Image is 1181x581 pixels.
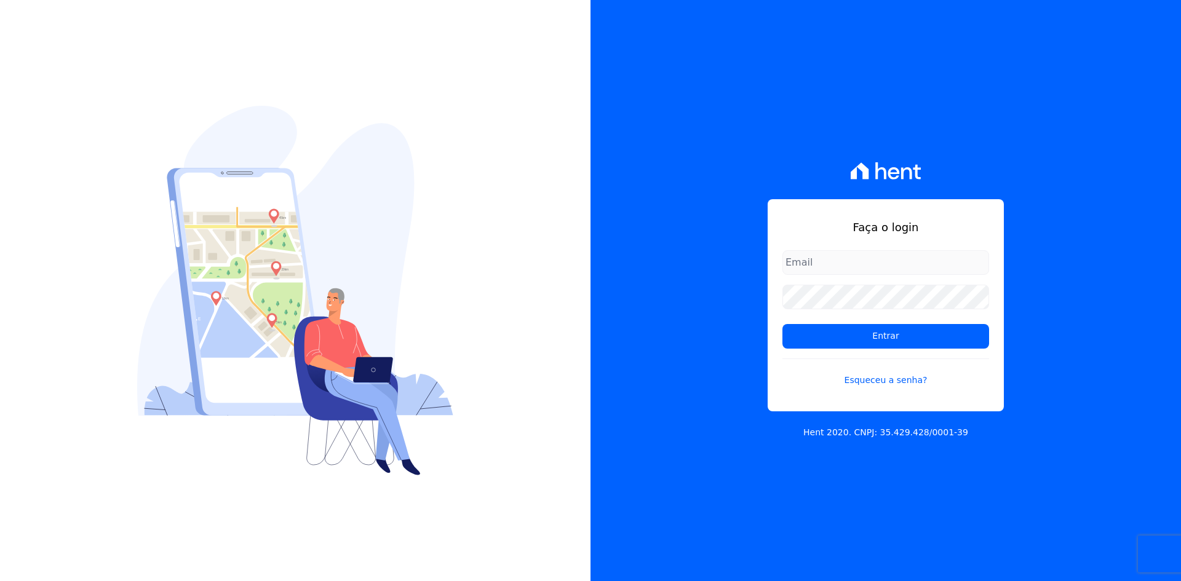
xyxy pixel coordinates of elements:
h1: Faça o login [782,219,989,235]
p: Hent 2020. CNPJ: 35.429.428/0001-39 [803,426,968,439]
a: Esqueceu a senha? [782,358,989,387]
img: Login [137,106,453,475]
input: Entrar [782,324,989,349]
input: Email [782,250,989,275]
